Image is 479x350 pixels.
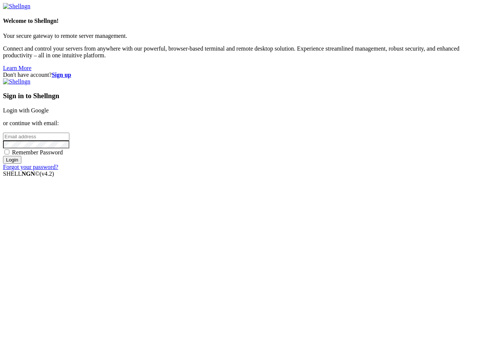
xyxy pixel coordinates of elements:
a: Learn More [3,65,31,71]
p: Connect and control your servers from anywhere with our powerful, browser-based terminal and remo... [3,45,476,59]
span: SHELL © [3,171,54,177]
a: Sign up [52,72,71,78]
h3: Sign in to Shellngn [3,92,476,100]
span: 4.2.0 [40,171,54,177]
a: Login with Google [3,107,49,114]
h4: Welcome to Shellngn! [3,18,476,24]
span: Remember Password [12,149,63,156]
div: Don't have account? [3,72,476,78]
a: Forgot your password? [3,164,58,170]
input: Login [3,156,21,164]
img: Shellngn [3,3,30,10]
input: Email address [3,133,69,141]
img: Shellngn [3,78,30,85]
p: or continue with email: [3,120,476,127]
p: Your secure gateway to remote server management. [3,33,476,39]
input: Remember Password [4,150,9,154]
b: NGN [22,171,35,177]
